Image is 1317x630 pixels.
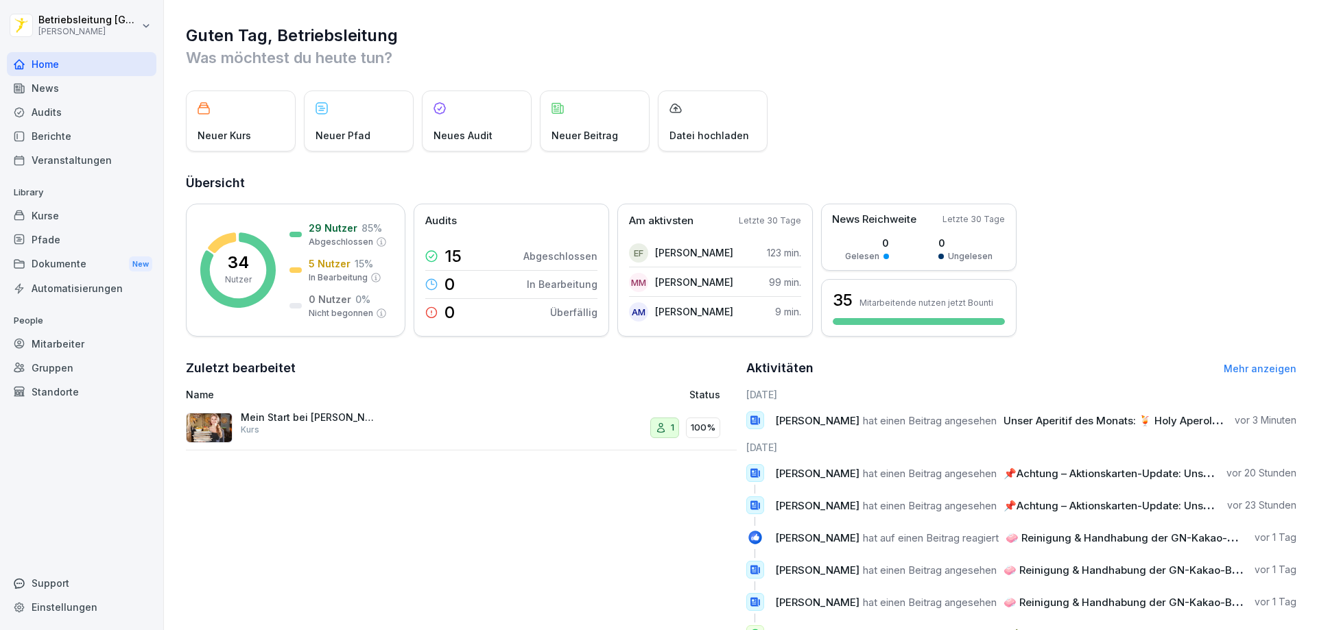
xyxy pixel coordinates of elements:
[863,467,997,480] span: hat einen Beitrag angesehen
[225,274,252,286] p: Nutzer
[7,310,156,332] p: People
[845,236,889,250] p: 0
[775,499,859,512] span: [PERSON_NAME]
[1224,363,1296,374] a: Mehr anzeigen
[38,27,139,36] p: [PERSON_NAME]
[775,564,859,577] span: [PERSON_NAME]
[655,245,733,260] p: [PERSON_NAME]
[7,100,156,124] a: Audits
[859,298,993,308] p: Mitarbeitende nutzen jetzt Bounti
[309,221,357,235] p: 29 Nutzer
[7,52,156,76] a: Home
[355,256,373,271] p: 15 %
[938,236,993,250] p: 0
[551,128,618,143] p: Neuer Beitrag
[775,304,801,319] p: 9 min.
[550,305,597,319] p: Überfällig
[767,245,801,260] p: 123 min.
[629,302,648,322] div: AM
[186,406,737,450] a: Mein Start bei [PERSON_NAME] - PersonalfragebogenKurs1100%
[7,76,156,100] a: News
[309,292,351,306] p: 0 Nutzer
[746,387,1297,402] h6: [DATE]
[7,356,156,380] a: Gruppen
[629,243,648,263] div: EF
[7,182,156,204] p: Library
[833,289,853,312] h3: 35
[444,248,462,265] p: 15
[629,213,693,229] p: Am aktivsten
[316,128,370,143] p: Neuer Pfad
[669,128,749,143] p: Datei hochladen
[863,414,997,427] span: hat einen Beitrag angesehen
[186,173,1296,193] h2: Übersicht
[845,250,879,263] p: Gelesen
[655,275,733,289] p: [PERSON_NAME]
[691,421,715,435] p: 100%
[309,236,373,248] p: Abgeschlossen
[1235,413,1296,427] p: vor 3 Minuten
[671,421,674,435] p: 1
[1255,595,1296,609] p: vor 1 Tag
[775,414,859,427] span: [PERSON_NAME]
[7,124,156,148] a: Berichte
[948,250,993,263] p: Ungelesen
[863,531,999,544] span: hat auf einen Beitrag reagiert
[863,564,997,577] span: hat einen Beitrag angesehen
[775,467,859,480] span: [PERSON_NAME]
[186,413,233,443] img: aaay8cu0h1hwaqqp9269xjan.png
[7,228,156,252] a: Pfade
[739,215,801,227] p: Letzte 30 Tage
[228,254,249,271] p: 34
[7,595,156,619] a: Einstellungen
[309,271,368,284] p: In Bearbeitung
[7,276,156,300] a: Automatisierungen
[863,499,997,512] span: hat einen Beitrag angesehen
[7,332,156,356] a: Mitarbeiter
[7,252,156,277] a: DokumenteNew
[775,531,859,544] span: [PERSON_NAME]
[523,249,597,263] p: Abgeschlossen
[769,275,801,289] p: 99 min.
[832,212,916,228] p: News Reichweite
[1227,498,1296,512] p: vor 23 Stunden
[1226,466,1296,480] p: vor 20 Stunden
[309,256,351,271] p: 5 Nutzer
[7,380,156,404] div: Standorte
[7,252,156,277] div: Dokumente
[444,276,455,293] p: 0
[629,273,648,292] div: MM
[775,596,859,609] span: [PERSON_NAME]
[309,307,373,319] p: Nicht begonnen
[1255,531,1296,544] p: vor 1 Tag
[746,359,814,378] h2: Aktivitäten
[129,256,152,272] div: New
[186,47,1296,69] p: Was möchtest du heute tun?
[186,387,531,402] p: Name
[746,440,1297,455] h6: [DATE]
[655,304,733,319] p: [PERSON_NAME]
[7,571,156,595] div: Support
[434,128,493,143] p: Neues Audit
[942,213,1005,226] p: Letzte 30 Tage
[198,128,251,143] p: Neuer Kurs
[186,359,737,378] h2: Zuletzt bearbeitet
[355,292,370,306] p: 0 %
[361,221,382,235] p: 85 %
[7,148,156,172] a: Veranstaltungen
[7,204,156,228] a: Kurse
[241,424,259,436] p: Kurs
[241,411,378,424] p: Mein Start bei [PERSON_NAME] - Personalfragebogen
[38,14,139,26] p: Betriebsleitung [GEOGRAPHIC_DATA]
